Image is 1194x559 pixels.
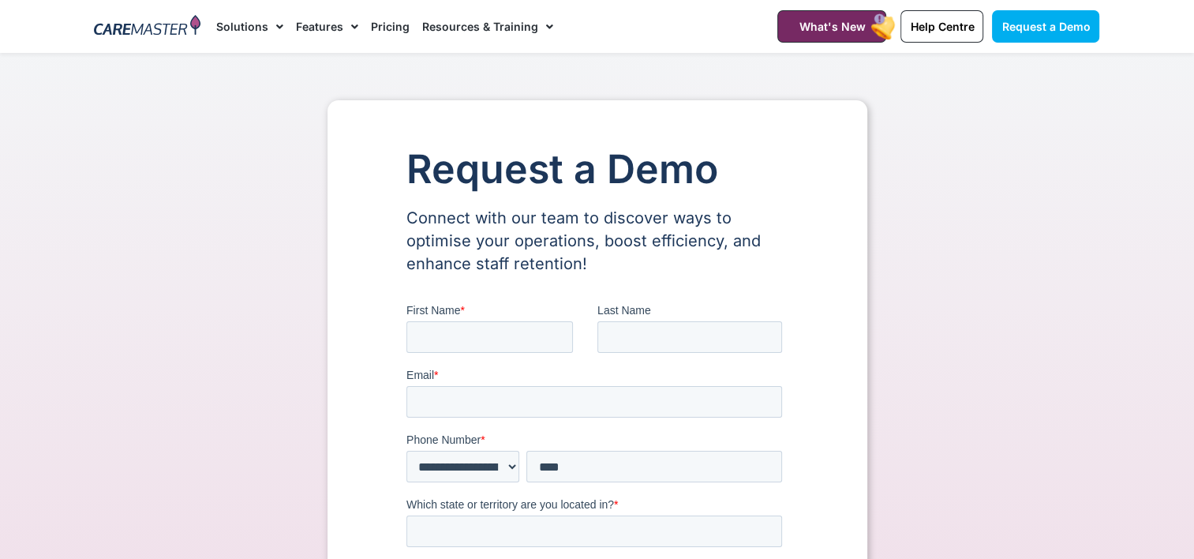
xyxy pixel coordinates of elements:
p: Connect with our team to discover ways to optimise your operations, boost efficiency, and enhance... [406,207,788,276]
h1: Request a Demo [406,148,788,191]
img: CareMaster Logo [94,15,200,39]
a: Help Centre [900,10,983,43]
a: Request a Demo [992,10,1099,43]
span: Help Centre [910,20,974,33]
a: What's New [777,10,886,43]
span: Request a Demo [1001,20,1090,33]
span: Last Name [191,2,245,14]
span: What's New [799,20,865,33]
